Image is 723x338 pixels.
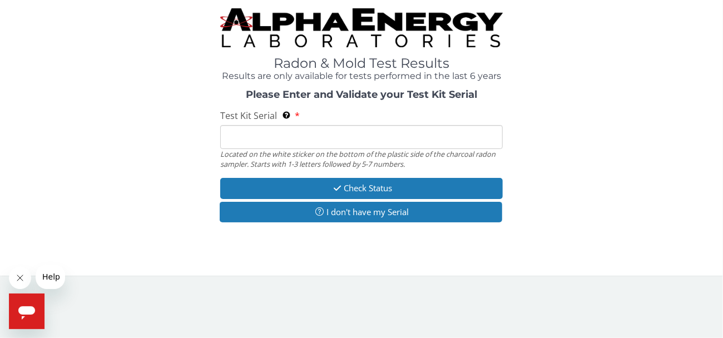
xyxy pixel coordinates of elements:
button: I don't have my Serial [220,202,502,222]
iframe: Message from company [36,265,65,289]
h4: Results are only available for tests performed in the last 6 years [220,71,503,81]
iframe: Button to launch messaging window [9,294,44,329]
img: TightCrop.jpg [220,8,503,47]
div: Located on the white sticker on the bottom of the plastic side of the charcoal radon sampler. Sta... [220,149,503,170]
strong: Please Enter and Validate your Test Kit Serial [246,88,477,101]
span: Test Kit Serial [220,110,277,122]
h1: Radon & Mold Test Results [220,56,503,71]
iframe: Close message [9,267,31,289]
button: Check Status [220,178,503,198]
